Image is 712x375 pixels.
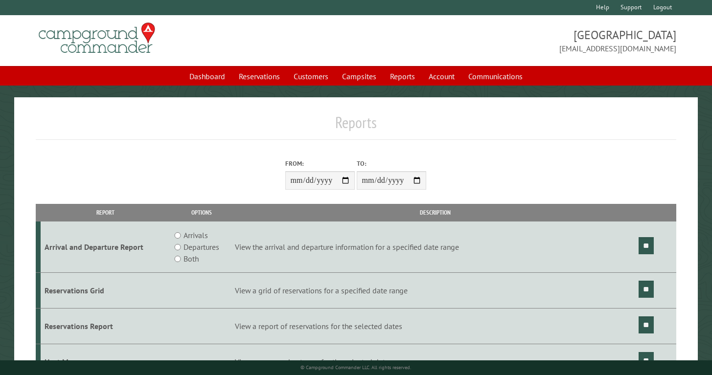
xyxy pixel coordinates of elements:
th: Options [170,204,233,221]
img: Campground Commander [36,19,158,57]
a: Dashboard [184,67,231,86]
td: View a grid of reservations for a specified date range [233,273,638,309]
small: © Campground Commander LLC. All rights reserved. [300,364,411,371]
label: From: [285,159,355,168]
a: Campsites [336,67,382,86]
th: Description [233,204,638,221]
label: Both [184,253,199,265]
label: To: [357,159,426,168]
label: Departures [184,241,219,253]
a: Customers [288,67,334,86]
a: Reports [384,67,421,86]
td: View the arrival and departure information for a specified date range [233,221,638,273]
label: Arrivals [184,229,208,241]
th: Report [41,204,170,221]
a: Communications [462,67,528,86]
td: View a report of reservations for the selected dates [233,308,638,344]
a: Reservations [233,67,286,86]
td: Reservations Grid [41,273,170,309]
a: Account [423,67,460,86]
h1: Reports [36,113,677,140]
td: Arrival and Departure Report [41,221,170,273]
span: [GEOGRAPHIC_DATA] [EMAIL_ADDRESS][DOMAIN_NAME] [356,27,677,54]
td: Reservations Report [41,308,170,344]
